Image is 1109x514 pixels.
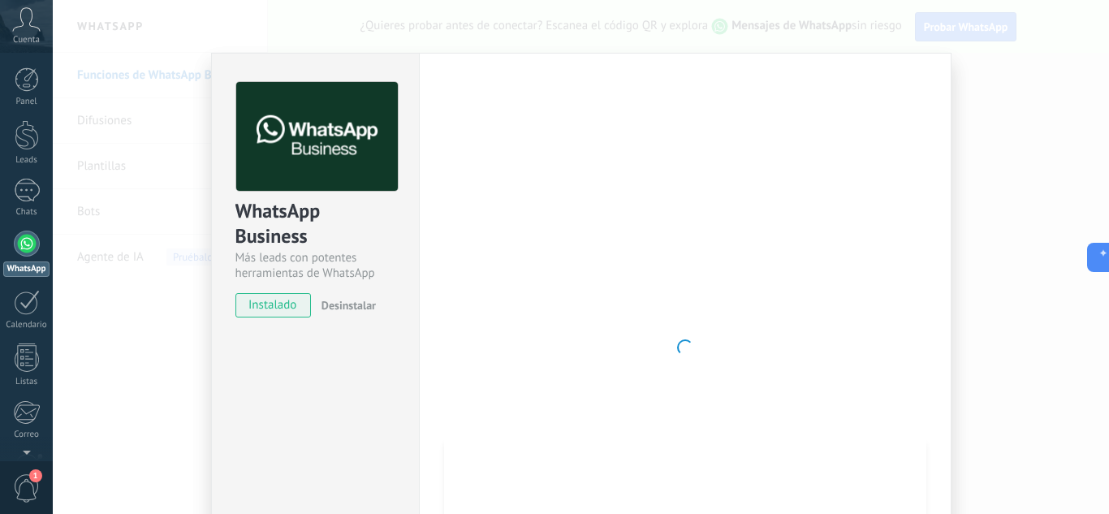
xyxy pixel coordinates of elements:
[236,82,398,192] img: logo_main.png
[3,320,50,330] div: Calendario
[315,293,376,317] button: Desinstalar
[3,97,50,107] div: Panel
[3,207,50,218] div: Chats
[3,430,50,440] div: Correo
[3,155,50,166] div: Leads
[29,469,42,482] span: 1
[236,293,310,317] span: instalado
[235,198,395,250] div: WhatsApp Business
[3,377,50,387] div: Listas
[321,298,376,313] span: Desinstalar
[3,261,50,277] div: WhatsApp
[13,35,40,45] span: Cuenta
[235,250,395,281] div: Más leads con potentes herramientas de WhatsApp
